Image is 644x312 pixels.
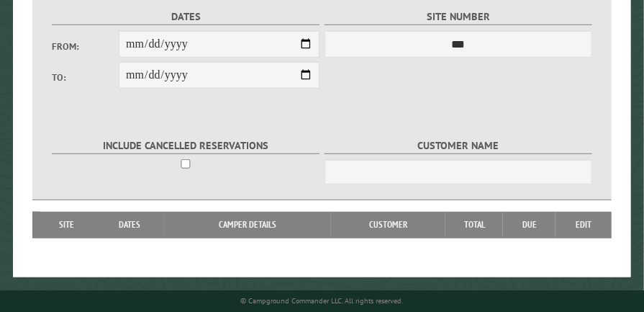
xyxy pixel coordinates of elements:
[40,212,94,238] th: Site
[325,9,592,25] label: Site Number
[241,296,404,306] small: © Campground Commander LLC. All rights reserved.
[325,138,592,154] label: Customer Name
[445,212,503,238] th: Total
[52,40,119,53] label: From:
[52,9,319,25] label: Dates
[94,212,165,238] th: Dates
[165,212,331,238] th: Camper Details
[52,71,119,84] label: To:
[331,212,446,238] th: Customer
[555,212,612,238] th: Edit
[503,212,555,238] th: Due
[52,138,319,154] label: Include Cancelled Reservations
